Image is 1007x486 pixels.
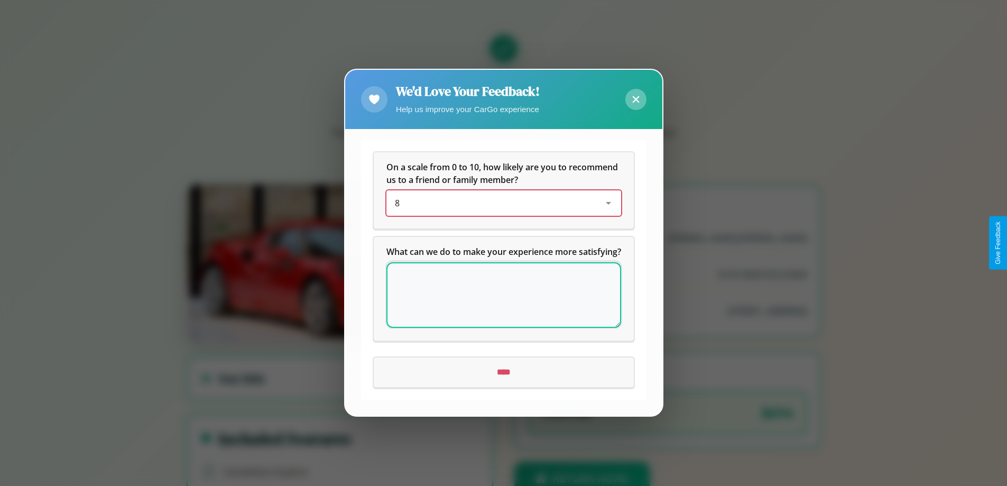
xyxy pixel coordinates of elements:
[386,191,621,216] div: On a scale from 0 to 10, how likely are you to recommend us to a friend or family member?
[395,198,400,209] span: 8
[396,82,540,100] h2: We'd Love Your Feedback!
[396,102,540,116] p: Help us improve your CarGo experience
[386,161,621,187] h5: On a scale from 0 to 10, how likely are you to recommend us to a friend or family member?
[994,222,1002,264] div: Give Feedback
[386,162,620,186] span: On a scale from 0 to 10, how likely are you to recommend us to a friend or family member?
[386,246,621,258] span: What can we do to make your experience more satisfying?
[374,153,634,229] div: On a scale from 0 to 10, how likely are you to recommend us to a friend or family member?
